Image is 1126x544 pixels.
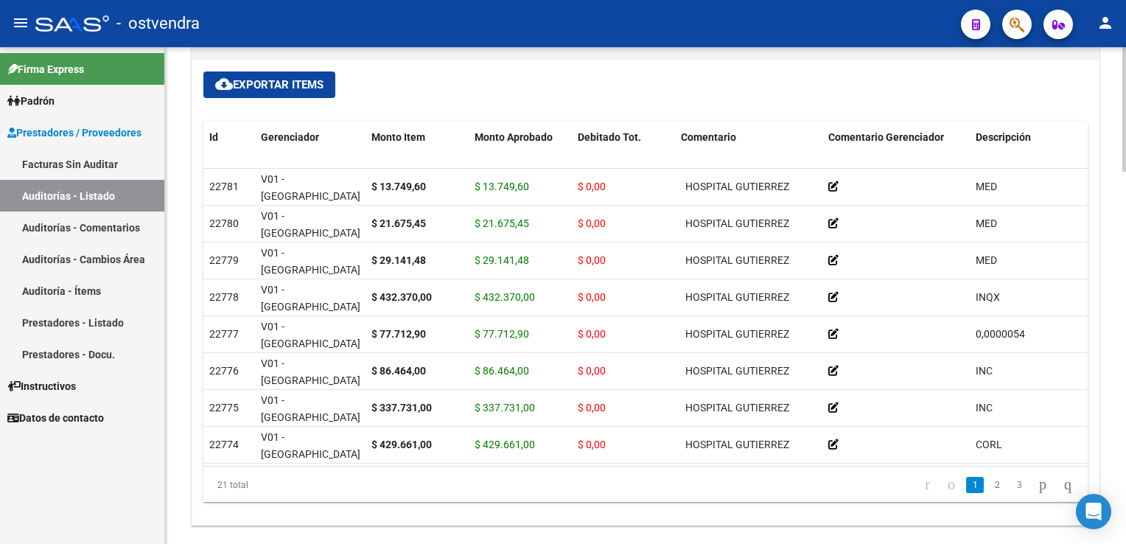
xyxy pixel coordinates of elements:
span: $ 0,00 [578,291,606,303]
span: V01 - [GEOGRAPHIC_DATA] [261,358,360,386]
span: Prestadores / Proveedores [7,125,141,141]
span: INC [976,402,993,414]
span: MED [976,217,997,229]
span: $ 86.464,00 [475,365,529,377]
datatable-header-cell: Monto Aprobado [469,122,572,186]
span: $ 432.370,00 [475,291,535,303]
div: 21 total [203,467,378,503]
span: HOSPITAL GUTIERREZ [685,402,789,414]
mat-icon: menu [12,14,29,32]
span: 22777 [209,328,239,340]
span: HOSPITAL GUTIERREZ [685,181,789,192]
span: 22779 [209,254,239,266]
a: 2 [988,477,1006,493]
span: $ 0,00 [578,402,606,414]
span: $ 0,00 [578,328,606,340]
span: $ 337.731,00 [475,402,535,414]
span: HOSPITAL GUTIERREZ [685,328,789,340]
span: V01 - [GEOGRAPHIC_DATA] [261,247,360,276]
span: Id [209,131,218,143]
li: page 2 [986,472,1008,498]
span: 22780 [209,217,239,229]
span: INC [976,365,993,377]
datatable-header-cell: Id [203,122,255,186]
strong: $ 21.675,45 [371,217,426,229]
strong: $ 29.141,48 [371,254,426,266]
strong: $ 337.731,00 [371,402,432,414]
strong: $ 86.464,00 [371,365,426,377]
datatable-header-cell: Gerenciador [255,122,366,186]
span: Monto Aprobado [475,131,553,143]
div: Open Intercom Messenger [1076,494,1111,529]
span: Gerenciador [261,131,319,143]
span: 22778 [209,291,239,303]
span: HOSPITAL GUTIERREZ [685,365,789,377]
span: $ 77.712,90 [475,328,529,340]
mat-icon: cloud_download [215,75,233,93]
span: Instructivos [7,378,76,394]
span: Firma Express [7,61,84,77]
strong: $ 432.370,00 [371,291,432,303]
span: V01 - [GEOGRAPHIC_DATA] [261,321,360,349]
a: 3 [1010,477,1028,493]
span: V01 - [GEOGRAPHIC_DATA] [261,210,360,239]
span: $ 429.661,00 [475,439,535,450]
strong: $ 77.712,90 [371,328,426,340]
span: 22774 [209,439,239,450]
a: go to next page [1032,477,1053,493]
span: V01 - [GEOGRAPHIC_DATA] [261,173,360,202]
a: go to last page [1057,477,1078,493]
mat-icon: person [1097,14,1114,32]
span: Comentario Gerenciador [828,131,944,143]
span: - ostvendra [116,7,200,40]
datatable-header-cell: Comentario Gerenciador [822,122,970,186]
button: Exportar Items [203,72,335,98]
span: V01 - [GEOGRAPHIC_DATA] [261,394,360,423]
span: $ 0,00 [578,181,606,192]
span: Monto Item [371,131,425,143]
datatable-header-cell: Descripción [970,122,1117,186]
span: $ 0,00 [578,217,606,229]
a: go to first page [918,477,937,493]
span: $ 21.675,45 [475,217,529,229]
li: page 3 [1008,472,1030,498]
span: Exportar Items [215,78,324,91]
span: HOSPITAL GUTIERREZ [685,439,789,450]
span: MED [976,181,997,192]
strong: $ 429.661,00 [371,439,432,450]
span: $ 29.141,48 [475,254,529,266]
span: $ 0,00 [578,254,606,266]
span: MED [976,254,997,266]
span: $ 0,00 [578,365,606,377]
datatable-header-cell: Debitado Tot. [572,122,675,186]
strong: $ 13.749,60 [371,181,426,192]
span: Padrón [7,93,55,109]
span: Descripción [976,131,1031,143]
span: Datos de contacto [7,410,104,426]
a: go to previous page [941,477,962,493]
span: HOSPITAL GUTIERREZ [685,254,789,266]
span: CORL [976,439,1002,450]
li: page 1 [964,472,986,498]
span: 22775 [209,402,239,414]
span: INQX [976,291,1000,303]
span: 22781 [209,181,239,192]
a: 1 [966,477,984,493]
span: V01 - [GEOGRAPHIC_DATA] [261,431,360,460]
span: 0,0000054 [976,328,1025,340]
span: V01 - [GEOGRAPHIC_DATA] [261,284,360,313]
span: $ 13.749,60 [475,181,529,192]
span: $ 0,00 [578,439,606,450]
datatable-header-cell: Comentario [675,122,822,186]
span: HOSPITAL GUTIERREZ [685,217,789,229]
span: Comentario [681,131,736,143]
datatable-header-cell: Monto Item [366,122,469,186]
span: 22776 [209,365,239,377]
span: HOSPITAL GUTIERREZ [685,291,789,303]
span: Debitado Tot. [578,131,641,143]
